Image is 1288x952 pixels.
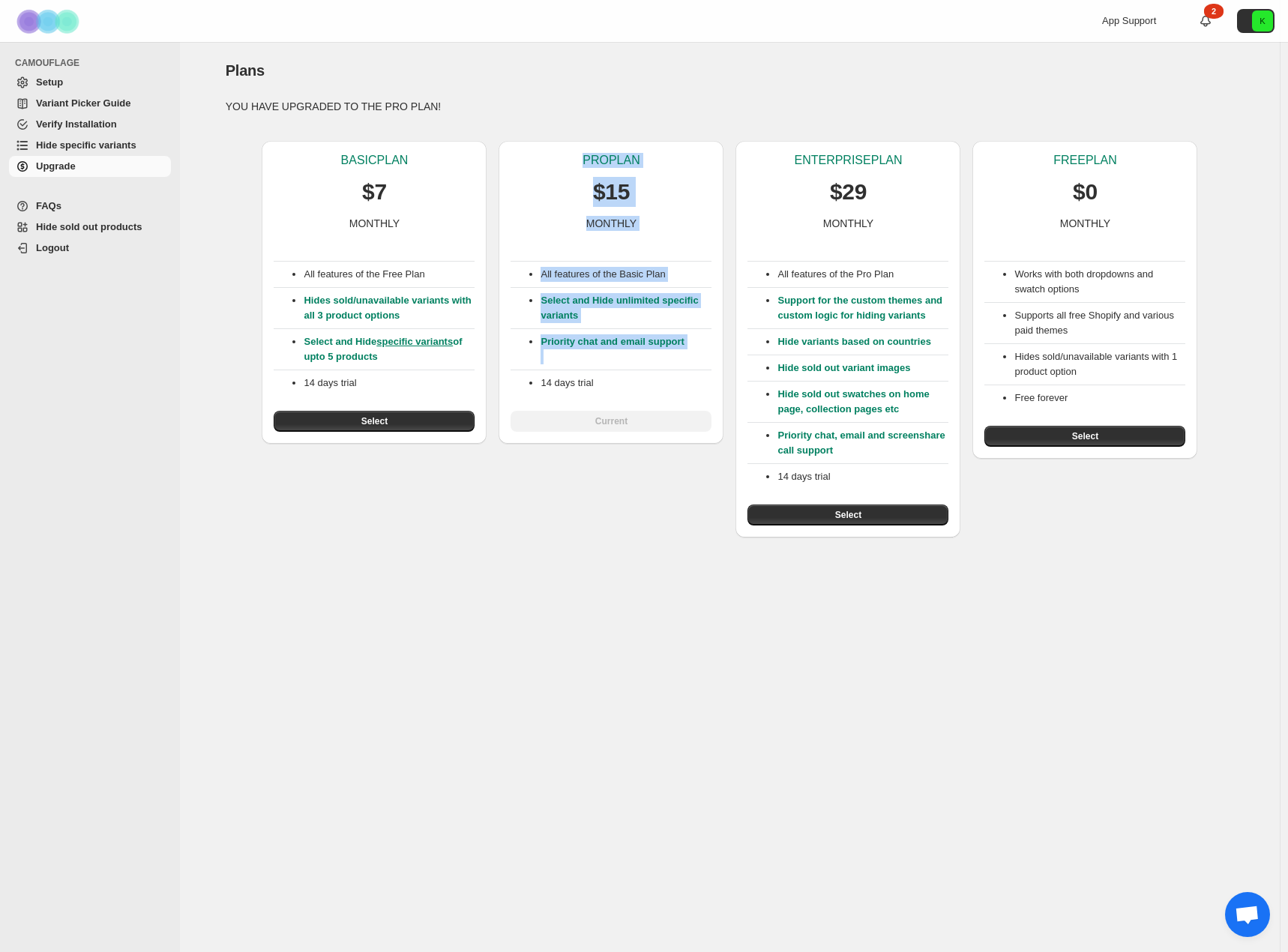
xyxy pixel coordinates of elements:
[1102,15,1156,26] span: App Support
[362,177,387,207] p: $7
[304,267,475,282] p: All features of the Free Plan
[36,76,63,88] span: Setup
[541,293,711,323] p: Select and Hide unlimited specific variants
[349,216,400,231] p: MONTHLY
[9,114,171,135] a: Verify Installation
[9,135,171,156] a: Hide specific variants
[15,57,172,69] span: CAMOUFLAGE
[304,334,475,364] p: Select and Hide of upto 5 products
[9,72,171,93] a: Setup
[541,376,711,391] p: 14 days trial
[984,426,1185,447] button: Select
[541,334,711,364] p: Priority chat and email support
[304,293,475,323] p: Hides sold/unavailable variants with all 3 product options
[361,415,388,427] span: Select
[36,200,61,211] span: FAQs
[777,428,948,458] p: Priority chat, email and screenshare call support
[1237,9,1275,33] button: Avatar with initials K
[823,216,873,231] p: MONTHLY
[9,238,171,259] a: Logout
[835,509,861,521] span: Select
[1225,892,1270,937] div: Chat öffnen
[36,221,142,232] span: Hide sold out products
[1072,430,1098,442] span: Select
[9,217,171,238] a: Hide sold out products
[12,1,87,42] img: Camouflage
[36,242,69,253] span: Logout
[747,504,948,525] button: Select
[1260,16,1266,25] text: K
[586,216,637,231] p: MONTHLY
[777,361,948,376] p: Hide sold out variant images
[541,267,711,282] p: All features of the Basic Plan
[777,267,948,282] p: All features of the Pro Plan
[36,97,130,109] span: Variant Picker Guide
[830,177,867,207] p: $29
[1014,391,1185,406] li: Free forever
[583,153,640,168] p: PRO PLAN
[226,99,1235,114] p: YOU HAVE UPGRADED TO THE PRO PLAN!
[1014,349,1185,379] li: Hides sold/unavailable variants with 1 product option
[1053,153,1116,168] p: FREE PLAN
[341,153,409,168] p: BASIC PLAN
[777,469,948,484] p: 14 days trial
[9,196,171,217] a: FAQs
[376,336,453,347] a: specific variants
[1014,267,1185,297] li: Works with both dropdowns and swatch options
[1073,177,1098,207] p: $0
[777,387,948,417] p: Hide sold out swatches on home page, collection pages etc
[9,156,171,177] a: Upgrade
[274,411,475,432] button: Select
[1014,308,1185,338] li: Supports all free Shopify and various paid themes
[794,153,902,168] p: ENTERPRISE PLAN
[226,62,265,79] span: Plans
[36,118,117,130] span: Verify Installation
[304,376,475,391] p: 14 days trial
[1060,216,1110,231] p: MONTHLY
[1198,13,1213,28] a: 2
[777,334,948,349] p: Hide variants based on countries
[593,177,630,207] p: $15
[1252,10,1273,31] span: Avatar with initials K
[36,139,136,151] span: Hide specific variants
[9,93,171,114] a: Variant Picker Guide
[777,293,948,323] p: Support for the custom themes and custom logic for hiding variants
[1204,4,1224,19] div: 2
[36,160,76,172] span: Upgrade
